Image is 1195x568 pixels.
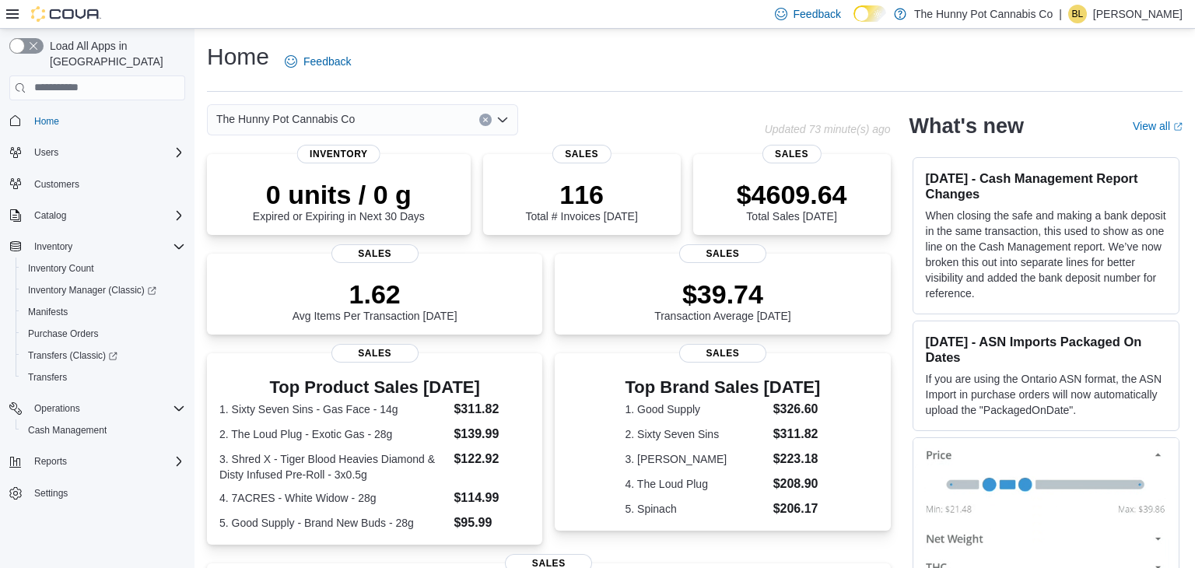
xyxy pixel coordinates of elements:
span: Settings [34,487,68,500]
span: Reports [28,452,185,471]
dd: $208.90 [773,475,821,493]
h3: [DATE] - ASN Imports Packaged On Dates [926,334,1166,365]
dd: $95.99 [454,514,530,532]
span: Cash Management [28,424,107,437]
button: Home [3,110,191,132]
button: Clear input [479,114,492,126]
dt: 4. 7ACRES - White Widow - 28g [219,490,447,506]
button: Catalog [28,206,72,225]
button: Settings [3,482,191,504]
a: Feedback [279,46,357,77]
dt: 2. Sixty Seven Sins [626,426,767,442]
p: | [1059,5,1062,23]
p: Updated 73 minute(s) ago [765,123,891,135]
dd: $223.18 [773,450,821,468]
div: Avg Items Per Transaction [DATE] [293,279,457,322]
span: Purchase Orders [28,328,99,340]
span: Users [28,143,185,162]
h3: [DATE] - Cash Management Report Changes [926,170,1166,202]
dt: 3. Shred X - Tiger Blood Heavies Diamond & Disty Infused Pre-Roll - 3x0.5g [219,451,447,482]
img: Cova [31,6,101,22]
p: 116 [525,179,637,210]
span: Sales [331,344,419,363]
dd: $122.92 [454,450,530,468]
span: Inventory [28,237,185,256]
button: Inventory [3,236,191,258]
input: Dark Mode [853,5,886,22]
span: Settings [28,483,185,503]
span: Feedback [303,54,351,69]
span: Purchase Orders [22,324,185,343]
button: Open list of options [496,114,509,126]
dd: $326.60 [773,400,821,419]
div: Branden Lalonde [1068,5,1087,23]
dt: 1. Sixty Seven Sins - Gas Face - 14g [219,401,447,417]
span: Cash Management [22,421,185,440]
a: Home [28,112,65,131]
h1: Home [207,41,269,72]
dd: $311.82 [454,400,530,419]
a: Cash Management [22,421,113,440]
a: Inventory Manager (Classic) [16,279,191,301]
svg: External link [1173,122,1183,131]
span: Transfers [28,371,67,384]
div: Expired or Expiring in Next 30 Days [253,179,425,223]
span: Inventory Manager (Classic) [28,284,156,296]
button: Reports [3,451,191,472]
dt: 3. [PERSON_NAME] [626,451,767,467]
button: Customers [3,173,191,195]
span: Customers [34,178,79,191]
span: Sales [679,344,766,363]
dd: $114.99 [454,489,530,507]
h3: Top Product Sales [DATE] [219,378,530,397]
dt: 2. The Loud Plug - Exotic Gas - 28g [219,426,447,442]
div: Total Sales [DATE] [737,179,847,223]
p: $39.74 [654,279,791,310]
h3: Top Brand Sales [DATE] [626,378,821,397]
span: Sales [679,244,766,263]
span: Sales [762,145,821,163]
button: Inventory [28,237,79,256]
span: Inventory Count [28,262,94,275]
span: Home [28,111,185,131]
span: Home [34,115,59,128]
button: Operations [28,399,86,418]
span: Catalog [34,209,66,222]
a: Transfers (Classic) [22,346,124,365]
a: Transfers (Classic) [16,345,191,366]
div: Transaction Average [DATE] [654,279,791,322]
span: Catalog [28,206,185,225]
button: Users [3,142,191,163]
span: The Hunny Pot Cannabis Co [216,110,355,128]
span: Inventory Manager (Classic) [22,281,185,300]
span: Operations [28,399,185,418]
span: BL [1072,5,1084,23]
a: Purchase Orders [22,324,105,343]
span: Dark Mode [853,22,854,23]
a: Transfers [22,368,73,387]
span: Inventory [34,240,72,253]
span: Inventory Count [22,259,185,278]
span: Manifests [22,303,185,321]
a: Settings [28,484,74,503]
h2: What's new [909,114,1024,138]
p: $4609.64 [737,179,847,210]
p: [PERSON_NAME] [1093,5,1183,23]
button: Operations [3,398,191,419]
span: Transfers (Classic) [28,349,117,362]
p: 0 units / 0 g [253,179,425,210]
dd: $206.17 [773,500,821,518]
dt: 5. Good Supply - Brand New Buds - 28g [219,515,447,531]
button: Manifests [16,301,191,323]
button: Inventory Count [16,258,191,279]
span: Manifests [28,306,68,318]
a: View allExternal link [1133,120,1183,132]
dd: $311.82 [773,425,821,444]
span: Reports [34,455,67,468]
dt: 4. The Loud Plug [626,476,767,492]
span: Transfers (Classic) [22,346,185,365]
button: Reports [28,452,73,471]
span: Feedback [794,6,841,22]
p: 1.62 [293,279,457,310]
a: Manifests [22,303,74,321]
